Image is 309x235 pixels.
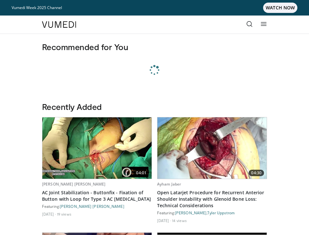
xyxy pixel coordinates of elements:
a: Tyler Uppstrom [207,210,234,215]
img: VuMedi Logo [42,21,76,28]
div: Featuring: [42,204,152,209]
a: 04:01 [42,117,152,179]
h3: Recently Added [42,101,267,112]
span: 04:30 [249,170,264,176]
li: 19 views [57,211,71,217]
div: Featuring: , [157,210,267,215]
li: [DATE] [157,218,171,223]
h3: Recommended for You [42,42,267,52]
a: Vumedi Week 2025 ChannelWATCH NOW [12,3,297,13]
span: 04:01 [133,170,149,176]
a: Ayham Jaber [157,181,181,187]
li: 14 views [172,218,187,223]
li: [DATE] [42,211,56,217]
span: WATCH NOW [263,3,297,13]
a: AC Joint Stabilization - Buttonfix - Fixation of Button with Loop for Type 3 AC [MEDICAL_DATA] [42,189,152,202]
a: [PERSON_NAME] [175,210,207,215]
a: 04:30 [157,117,267,179]
img: 2b2da37e-a9b6-423e-b87e-b89ec568d167.620x360_q85_upscale.jpg [157,117,267,179]
a: Open Latarjet Procedure for Recurrent Anterior Shoulder Instability with Glenoid Bone Loss: Techn... [157,189,267,209]
img: c2f644dc-a967-485d-903d-283ce6bc3929.620x360_q85_upscale.jpg [42,117,152,179]
a: [PERSON_NAME] [PERSON_NAME] [42,181,105,187]
a: [PERSON_NAME] [PERSON_NAME] [60,204,124,208]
